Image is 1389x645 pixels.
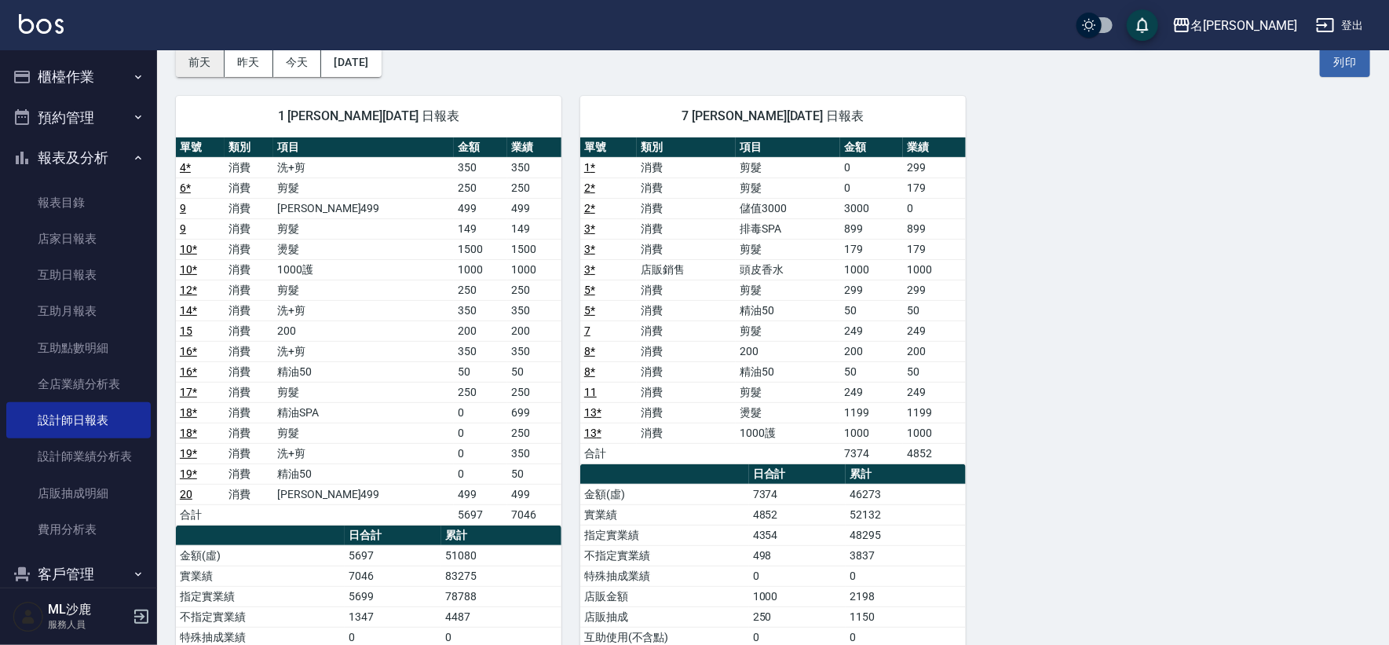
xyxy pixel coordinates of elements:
[441,545,561,566] td: 51080
[846,504,966,525] td: 52132
[736,239,840,259] td: 剪髮
[507,321,561,341] td: 200
[1320,48,1370,77] button: 列印
[454,464,508,484] td: 0
[840,157,903,178] td: 0
[454,443,508,464] td: 0
[507,423,561,443] td: 250
[345,586,442,607] td: 5699
[903,382,966,402] td: 249
[637,382,736,402] td: 消費
[176,137,225,158] th: 單號
[736,423,840,443] td: 1000護
[736,321,840,341] td: 剪髮
[225,382,273,402] td: 消費
[225,361,273,382] td: 消費
[846,545,966,566] td: 3837
[637,259,736,280] td: 店販銷售
[273,48,322,77] button: 今天
[454,300,508,321] td: 350
[225,341,273,361] td: 消費
[225,218,273,239] td: 消費
[846,566,966,586] td: 0
[507,178,561,198] td: 250
[736,300,840,321] td: 精油50
[840,178,903,198] td: 0
[903,361,966,382] td: 50
[637,198,736,218] td: 消費
[454,484,508,504] td: 499
[507,198,561,218] td: 499
[176,566,345,586] td: 實業績
[176,48,225,77] button: 前天
[736,280,840,300] td: 剪髮
[441,586,561,607] td: 78788
[840,239,903,259] td: 179
[273,382,454,402] td: 剪髮
[454,259,508,280] td: 1000
[507,218,561,239] td: 149
[1310,11,1370,40] button: 登出
[637,361,736,382] td: 消費
[580,607,749,627] td: 店販抽成
[195,108,543,124] span: 1 [PERSON_NAME][DATE] 日報表
[19,14,64,34] img: Logo
[637,218,736,239] td: 消費
[507,280,561,300] td: 250
[903,157,966,178] td: 299
[176,545,345,566] td: 金額(虛)
[225,484,273,504] td: 消費
[840,198,903,218] td: 3000
[273,484,454,504] td: [PERSON_NAME]499
[749,525,846,545] td: 4354
[637,341,736,361] td: 消費
[637,423,736,443] td: 消費
[273,300,454,321] td: 洗+剪
[225,259,273,280] td: 消費
[441,607,561,627] td: 4487
[903,218,966,239] td: 899
[454,341,508,361] td: 350
[273,218,454,239] td: 剪髮
[225,157,273,178] td: 消費
[1166,9,1303,42] button: 名[PERSON_NAME]
[584,386,597,398] a: 11
[903,137,966,158] th: 業績
[840,321,903,341] td: 249
[840,137,903,158] th: 金額
[273,280,454,300] td: 剪髮
[736,178,840,198] td: 剪髮
[840,402,903,423] td: 1199
[48,602,128,618] h5: ML沙鹿
[507,300,561,321] td: 350
[903,259,966,280] td: 1000
[840,218,903,239] td: 899
[6,57,151,97] button: 櫃檯作業
[6,293,151,329] a: 互助月報表
[580,586,749,607] td: 店販金額
[454,198,508,218] td: 499
[580,137,966,464] table: a dense table
[6,330,151,366] a: 互助點數明細
[637,239,736,259] td: 消費
[749,484,846,504] td: 7374
[1127,9,1158,41] button: save
[345,545,442,566] td: 5697
[840,361,903,382] td: 50
[846,586,966,607] td: 2198
[225,443,273,464] td: 消費
[273,321,454,341] td: 200
[736,361,840,382] td: 精油50
[846,464,966,485] th: 累計
[225,137,273,158] th: 類別
[225,321,273,341] td: 消費
[507,382,561,402] td: 250
[507,259,561,280] td: 1000
[6,137,151,178] button: 報表及分析
[903,280,966,300] td: 299
[345,566,442,586] td: 7046
[48,618,128,632] p: 服務人員
[441,566,561,586] td: 83275
[736,157,840,178] td: 剪髮
[903,321,966,341] td: 249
